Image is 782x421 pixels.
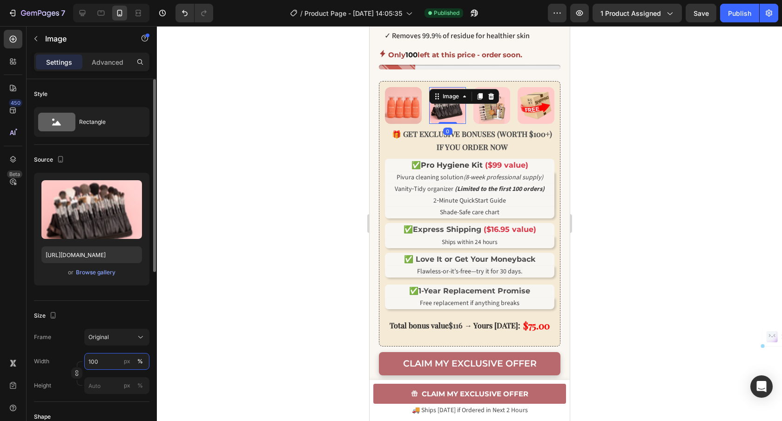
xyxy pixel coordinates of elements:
input: px% [84,377,149,394]
button: % [121,380,133,391]
input: px% [84,353,149,370]
div: Size [34,310,59,322]
span: Original [88,333,109,341]
div: Style [34,90,47,98]
div: Undo/Redo [175,4,213,22]
div: Shape [34,413,51,421]
iframe: To enrich screen reader interactions, please activate Accessibility in Grammarly extension settings [370,26,570,421]
div: Open Intercom Messenger [750,375,773,398]
div: px [124,357,130,366]
input: https://example.com/image.jpg [41,246,142,263]
label: Width [34,357,49,366]
span: Published [434,9,459,17]
p: Advanced [92,57,123,67]
button: 7 [4,4,69,22]
span: / [300,8,303,18]
div: Source [34,154,66,166]
span: 1 product assigned [600,8,661,18]
span: Save [694,9,709,17]
div: Rectangle [79,111,136,133]
label: Height [34,381,51,390]
button: Publish [720,4,759,22]
div: px [124,381,130,390]
p: Settings [46,57,72,67]
button: Original [84,329,149,346]
p: Image [45,33,124,44]
div: Browse gallery [76,268,115,277]
button: Browse gallery [75,268,116,277]
span: Product Page - [DATE] 14:05:35 [304,8,402,18]
p: 7 [61,7,65,19]
button: px [135,356,146,367]
div: 450 [9,99,22,107]
button: Save [686,4,716,22]
span: or [68,267,74,278]
div: % [137,381,143,390]
button: % [121,356,133,367]
div: % [137,357,143,366]
button: 1 product assigned [593,4,682,22]
button: px [135,380,146,391]
div: Beta [7,170,22,178]
img: preview-image [41,180,142,239]
label: Frame [34,333,51,341]
div: Publish [728,8,751,18]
